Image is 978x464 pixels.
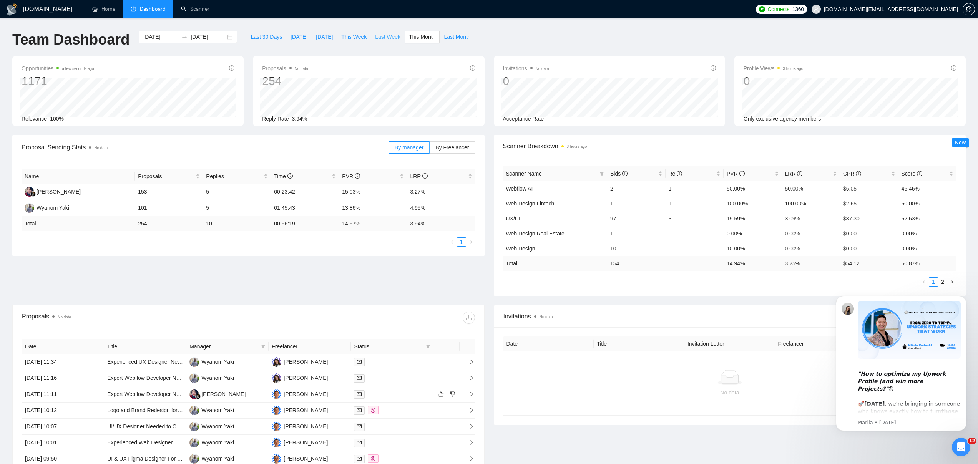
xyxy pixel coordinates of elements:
span: Re [669,171,682,177]
td: 10 [607,241,666,256]
img: RH [189,389,199,399]
a: IZ[PERSON_NAME] [272,455,328,461]
span: PVR [727,171,745,177]
td: 5 [666,256,724,271]
a: R[PERSON_NAME] [272,375,328,381]
span: info-circle [711,65,716,71]
span: No data [94,146,108,150]
td: [DATE] 10:01 [22,435,104,451]
td: Expert Webflow Developer Needed for Site Rebuild [104,370,186,386]
span: Last 30 Days [251,33,282,41]
a: WYWyanom Yaki [189,358,234,365]
td: 1 [666,196,724,211]
th: Freelancer [269,339,351,354]
td: 10.00% [724,241,782,256]
span: Relevance [22,116,47,122]
span: dislike [450,391,455,397]
td: Total [503,256,608,271]
time: a few seconds ago [62,66,94,71]
td: Experienced Web Designer Needed for Website Update [104,435,186,451]
span: Replies [206,172,262,181]
td: [DATE] 11:11 [22,386,104,403]
span: LRR [785,171,803,177]
td: 0.00% [782,241,840,256]
div: Wyanom Yaki [201,374,234,382]
th: Date [22,339,104,354]
span: info-circle [355,173,360,179]
a: Experienced UX Designer Needed for Website Project [107,359,236,365]
button: [DATE] [312,31,337,43]
img: IZ [272,422,281,431]
span: Time [274,173,292,179]
td: 1 [666,181,724,196]
span: Proposals [138,172,194,181]
a: IZ[PERSON_NAME] [272,423,328,429]
span: Manager [189,342,258,351]
a: Experienced Web Designer Needed for Website Update [107,439,241,446]
span: mail [357,424,362,429]
th: Date [503,336,594,351]
span: info-circle [470,65,475,71]
div: [PERSON_NAME] [284,438,328,447]
td: 3.27% [407,184,475,200]
span: 100% [50,116,64,122]
td: 0.00% [898,226,957,241]
span: info-circle [622,171,628,176]
td: 3 [666,211,724,226]
div: [PERSON_NAME] [284,358,328,366]
span: swap-right [181,34,188,40]
span: [DATE] [316,33,333,41]
div: [PERSON_NAME] [284,422,328,431]
div: [PERSON_NAME] [284,374,328,382]
li: 1 [457,237,466,247]
span: filter [599,171,604,176]
td: 15.03% [339,184,407,200]
span: dollar [371,456,375,461]
span: Proposal Sending Stats [22,143,389,152]
span: Status [354,342,422,351]
span: right [468,240,473,244]
td: 19.59% [724,211,782,226]
td: 3.94 % [407,216,475,231]
th: Name [22,169,135,184]
input: Start date [143,33,178,41]
span: info-circle [739,171,745,176]
td: [DATE] 10:12 [22,403,104,419]
a: IZ[PERSON_NAME] [272,439,328,445]
button: Last 30 Days [246,31,286,43]
img: WY [25,203,34,213]
th: Manager [186,339,269,354]
a: WYWyanom Yaki [189,375,234,381]
img: WY [189,357,199,367]
li: 1 [929,277,938,287]
button: like [437,389,446,399]
span: Proposals [262,64,308,73]
span: filter [424,341,432,352]
span: Last Month [444,33,470,41]
td: 01:45:43 [271,200,339,216]
span: info-circle [677,171,682,176]
span: Dashboard [140,6,166,12]
td: 14.57 % [339,216,407,231]
a: R[PERSON_NAME] [272,358,328,365]
a: UX/UI [506,215,520,222]
span: Connects: [767,5,790,13]
button: Last Month [440,31,475,43]
span: By Freelancer [435,144,469,151]
td: 4.95% [407,200,475,216]
span: 1360 [792,5,804,13]
span: right [463,424,474,429]
div: Wyanom Yaki [37,204,69,212]
td: 0.00% [724,226,782,241]
td: 2 [607,181,666,196]
td: 1 [607,226,666,241]
div: 1171 [22,74,94,88]
span: mail [357,360,362,364]
button: download [463,312,475,324]
img: WY [189,373,199,383]
td: [DATE] 10:07 [22,419,104,435]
